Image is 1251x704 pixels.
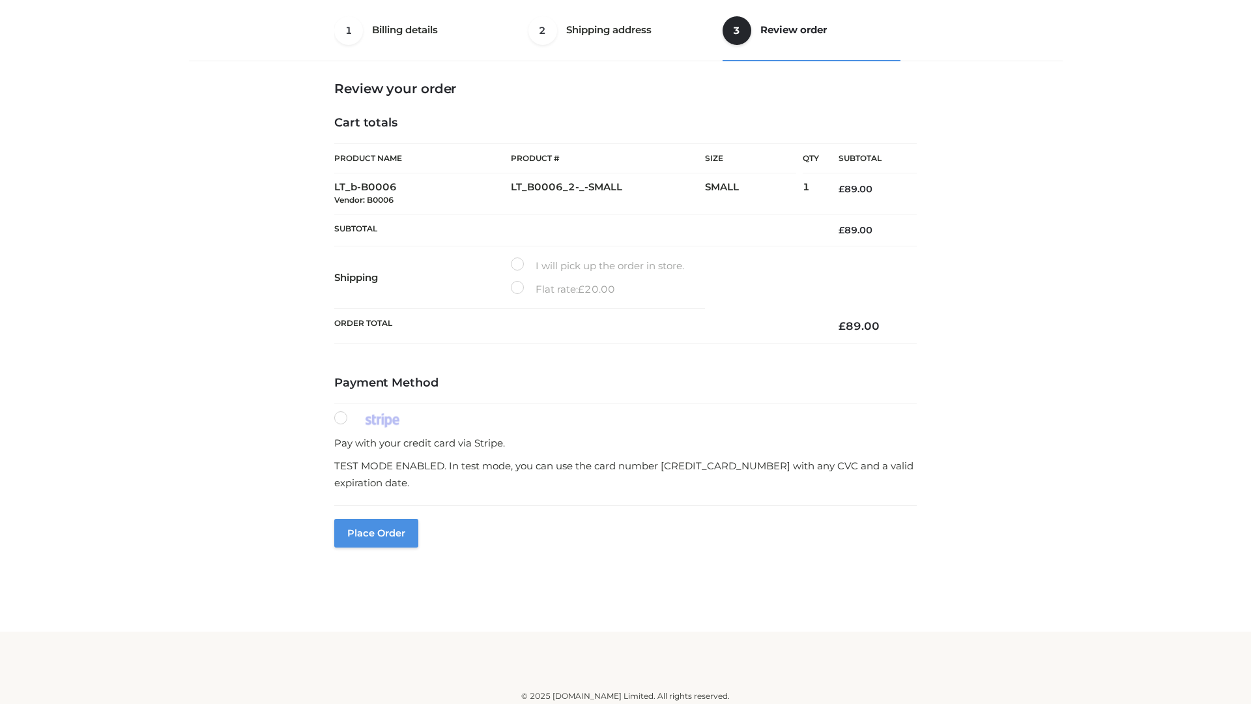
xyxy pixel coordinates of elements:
td: LT_B0006_2-_-SMALL [511,173,705,214]
td: LT_b-B0006 [334,173,511,214]
p: TEST MODE ENABLED. In test mode, you can use the card number [CREDIT_CARD_NUMBER] with any CVC an... [334,458,917,491]
th: Order Total [334,309,819,344]
bdi: 89.00 [839,224,872,236]
bdi: 20.00 [578,283,615,295]
th: Shipping [334,246,511,309]
h4: Payment Method [334,376,917,390]
td: 1 [803,173,819,214]
span: £ [839,183,844,195]
th: Product # [511,143,705,173]
th: Qty [803,143,819,173]
h3: Review your order [334,81,917,96]
span: £ [839,319,846,332]
label: Flat rate: [511,281,615,298]
div: © 2025 [DOMAIN_NAME] Limited. All rights reserved. [194,690,1057,703]
label: I will pick up the order in store. [511,257,684,274]
bdi: 89.00 [839,183,872,195]
td: SMALL [705,173,803,214]
th: Subtotal [334,214,819,246]
small: Vendor: B0006 [334,195,394,205]
th: Product Name [334,143,511,173]
span: £ [839,224,844,236]
button: Place order [334,519,418,548]
p: Pay with your credit card via Stripe. [334,435,917,452]
bdi: 89.00 [839,319,880,332]
th: Size [705,144,796,173]
th: Subtotal [819,144,917,173]
span: £ [578,283,584,295]
h4: Cart totals [334,116,917,130]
